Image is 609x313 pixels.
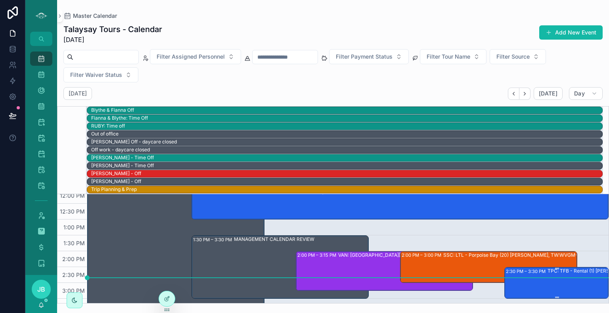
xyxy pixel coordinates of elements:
div: 2:00 PM – 3:00 PMSSC: LTL - Porpoise Bay (20) [PERSON_NAME], TW:WVGM-NING [400,252,577,282]
div: scrollable content [25,46,57,275]
span: [DATE] [539,90,557,97]
div: [PERSON_NAME] - Time Off [91,162,154,169]
a: Master Calendar [63,12,117,20]
span: 3:30 PM [60,303,87,310]
span: 3:00 PM [60,287,87,294]
span: Master Calendar [73,12,117,20]
div: SSC: LTL - Porpoise Bay (20) [PERSON_NAME], TW:WVGM-NING [443,252,590,258]
span: JB [37,284,45,294]
button: Select Button [329,49,409,64]
button: Select Button [63,67,138,82]
span: 12:30 PM [58,208,87,215]
span: Filter Source [496,53,530,61]
div: [PERSON_NAME] - Off [91,178,141,185]
span: [DATE] [63,35,162,44]
div: [PERSON_NAME] Off - daycare closed [91,139,177,145]
div: Becky Off - daycare closed [91,138,177,145]
button: Select Button [420,49,486,64]
div: Fianna & Blythe: Time Off [91,115,148,121]
div: Trip Planning & Prep [91,186,137,193]
div: 1:30 PM – 3:30 PM [193,236,234,244]
div: Candace - Off [91,178,141,185]
div: MANAGEMENT CALENDAR REVIEW [234,236,314,242]
span: Filter Payment Status [336,53,393,61]
div: 2:30 PM – 3:30 PMTPC: TFB - Rental (1) [PERSON_NAME], TW:NAZP-KCMM [505,267,608,298]
button: Next [519,88,530,100]
span: 1:00 PM [61,224,87,231]
div: 2:30 PM – 3:30 PM [506,267,548,275]
span: 1:30 PM [61,240,87,246]
button: Select Button [490,49,546,64]
div: Blythe & Fianna Off [91,107,134,114]
span: 2:30 PM [60,271,87,278]
div: Candace - Off [91,170,141,177]
img: App logo [35,10,48,22]
button: [DATE] [534,87,563,100]
div: 2:00 PM – 3:15 PMVAN: [GEOGRAPHIC_DATA][PERSON_NAME] (1) [PERSON_NAME], TW:XUTN-GHCE [296,252,473,290]
div: Richard - Time Off [91,162,154,169]
span: Filter Waiver Status [70,71,122,79]
button: Day [569,87,603,100]
span: 12:00 PM [58,192,87,199]
div: 12:00 PM – 1:00 PMTPC: TFB - Rental (1) [PERSON_NAME], TW:KXGG-SSKF [192,188,608,219]
span: Filter Assigned Personnel [157,53,225,61]
span: Day [574,90,585,97]
div: 1:30 PM – 3:30 PMMANAGEMENT CALENDAR REVIEW [192,236,368,298]
span: Filter Tour Name [427,53,470,61]
button: Back [508,88,519,100]
div: 2:00 PM – 3:00 PM [402,251,443,259]
div: [PERSON_NAME] - Off [91,170,141,177]
h2: [DATE] [69,90,87,97]
span: 2:00 PM [60,256,87,262]
div: Out of office [91,130,119,137]
button: Select Button [150,49,241,64]
div: Out of office [91,131,119,137]
div: 2:00 PM – 3:15 PM [297,251,338,259]
div: Richard - Time Off [91,154,154,161]
div: Off work - daycare closed [91,147,150,153]
div: VAN: [GEOGRAPHIC_DATA][PERSON_NAME] (1) [PERSON_NAME], TW:XUTN-GHCE [338,252,513,258]
div: RUBY: Time off [91,123,125,129]
div: [PERSON_NAME] - Time Off [91,155,154,161]
div: RUBY: Time off [91,122,125,130]
h1: Talaysay Tours - Calendar [63,24,162,35]
div: Fianna & Blythe: Time Off [91,115,148,122]
button: Add New Event [539,25,603,40]
div: Blythe & Fianna Off [91,107,134,113]
div: Off work - daycare closed [91,146,150,153]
